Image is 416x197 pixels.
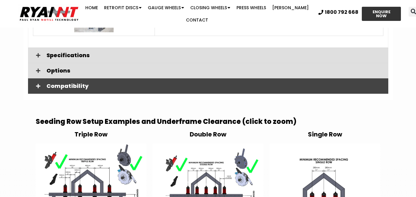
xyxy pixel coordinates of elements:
[318,10,358,15] a: 1800 792 668
[18,4,80,23] img: Ryan NT logo
[82,2,101,14] a: Home
[36,131,147,137] h4: Triple Row
[46,68,383,73] span: Options
[269,2,312,14] a: [PERSON_NAME]
[81,2,314,26] nav: Menu
[187,2,233,14] a: Closing Wheels
[36,118,381,125] h2: Seeding Row Setup Examples and Underframe Clearance (click to zoom)
[152,131,263,137] h4: Double Row
[367,10,396,18] span: ENQUIRE NOW
[233,2,269,14] a: Press Wheels
[145,2,187,14] a: Gauge Wheels
[46,53,383,58] span: Specifications
[269,131,380,137] h4: Single Row
[325,10,358,15] span: 1800 792 668
[362,7,401,21] a: ENQUIRE NOW
[183,14,211,26] a: Contact
[101,2,145,14] a: Retrofit Discs
[46,83,383,89] span: Compatibility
